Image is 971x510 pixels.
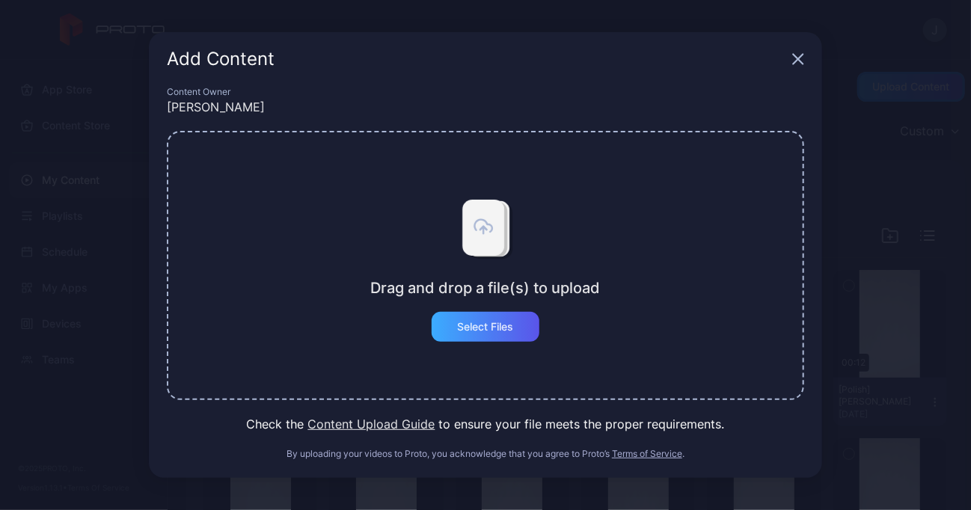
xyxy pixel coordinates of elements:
[432,312,539,342] button: Select Files
[167,98,804,116] div: [PERSON_NAME]
[167,86,804,98] div: Content Owner
[167,415,804,433] div: Check the to ensure your file meets the proper requirements.
[458,321,514,333] div: Select Files
[167,448,804,460] div: By uploading your videos to Proto, you acknowledge that you agree to Proto’s .
[371,279,601,297] div: Drag and drop a file(s) to upload
[308,415,435,433] button: Content Upload Guide
[167,50,786,68] div: Add Content
[612,448,682,460] button: Terms of Service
